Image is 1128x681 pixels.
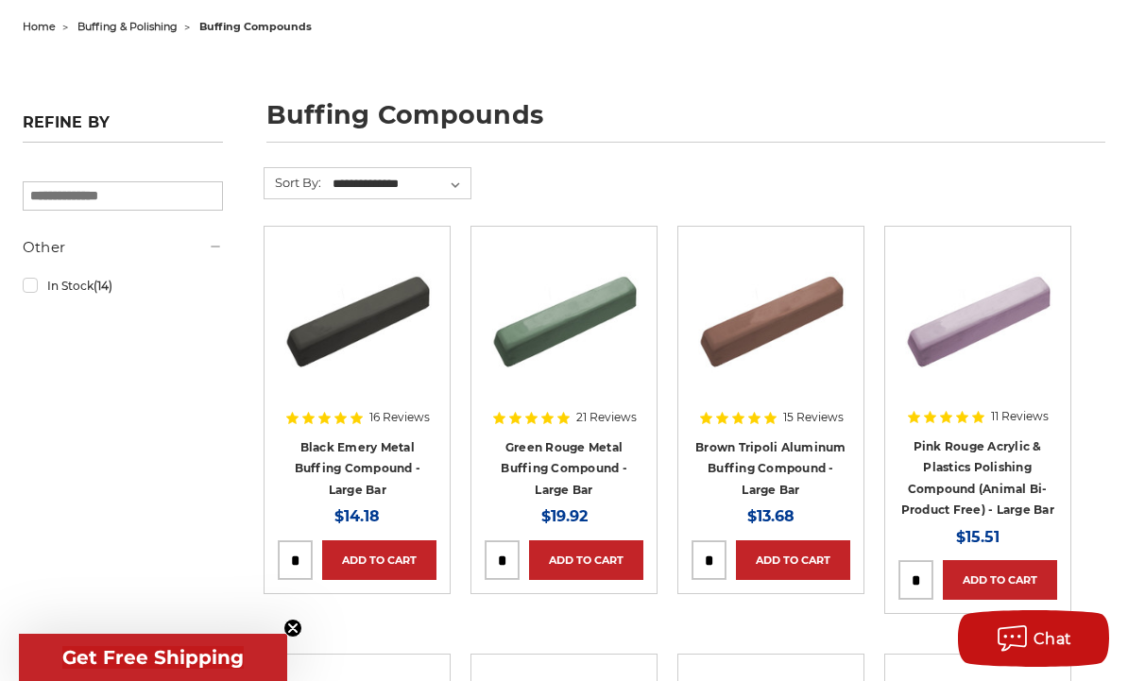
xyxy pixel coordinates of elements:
a: home [23,20,56,33]
button: Close teaser [283,619,302,638]
span: (14) [94,279,112,293]
a: Brown Tripoli Aluminum Buffing Compound [692,240,850,449]
a: Add to Cart [943,560,1057,600]
img: Black Stainless Steel Buffing Compound [278,240,436,391]
h5: Other [23,236,223,259]
a: Black Emery Metal Buffing Compound - Large Bar [295,440,421,497]
div: Get Free ShippingClose teaser [19,634,287,681]
a: In Stock [23,269,223,302]
a: Add to Cart [529,540,643,580]
span: $14.18 [334,507,380,525]
span: $15.51 [956,528,1000,546]
a: Black Stainless Steel Buffing Compound [278,240,436,449]
a: Pink Plastic Polishing Compound [898,240,1057,449]
span: $13.68 [747,507,795,525]
img: Pink Plastic Polishing Compound [898,240,1057,391]
span: Get Free Shipping [62,646,244,669]
span: Chat [1034,630,1072,648]
span: buffing compounds [199,20,312,33]
button: Chat [958,610,1109,667]
img: Green Rouge Aluminum Buffing Compound [485,240,643,391]
h5: Refine by [23,113,223,143]
a: Add to Cart [736,540,850,580]
a: Green Rouge Aluminum Buffing Compound [485,240,643,449]
span: $19.92 [541,507,588,525]
a: Brown Tripoli Aluminum Buffing Compound - Large Bar [695,440,846,497]
label: Sort By: [265,168,321,196]
h1: buffing compounds [266,102,1105,143]
a: Green Rouge Metal Buffing Compound - Large Bar [501,440,627,497]
a: Add to Cart [322,540,436,580]
img: Brown Tripoli Aluminum Buffing Compound [692,240,850,391]
select: Sort By: [330,170,470,198]
a: buffing & polishing [77,20,178,33]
